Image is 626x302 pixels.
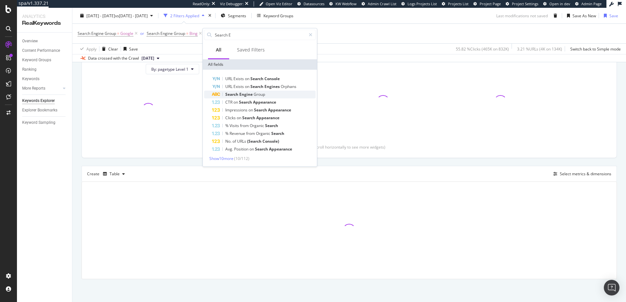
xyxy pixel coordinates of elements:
[146,64,199,74] button: By: pagetype Level 1
[254,10,296,21] button: Keyword Groups
[256,115,279,121] span: Appearance
[401,1,437,7] a: Logs Projects List
[255,146,269,152] span: Search
[512,1,538,6] span: Project Settings
[263,13,293,18] div: Keyword Groups
[108,46,118,51] div: Clear
[129,46,138,51] div: Save
[368,1,396,6] span: Admin Crawl List
[271,131,284,136] span: Search
[233,76,245,81] span: Exists
[209,156,233,161] span: Show 10 more
[549,1,570,6] span: Open in dev
[266,1,292,6] span: Open Viz Editor
[225,84,233,89] span: URL
[234,156,249,161] span: ( 10 / 112 )
[249,146,255,152] span: on
[264,76,280,81] span: Console
[225,92,239,97] span: Search
[480,1,501,6] span: Project Page
[335,1,357,6] span: KW Webflow
[225,131,230,136] span: %
[22,107,67,114] a: Explorer Bookmarks
[220,1,244,7] div: Viz Debugger:
[78,10,156,21] button: [DATE] - [DATE]vs[DATE] - [DATE]
[186,31,188,36] span: =
[225,146,234,152] span: Avg.
[245,76,250,81] span: on
[216,47,221,53] div: All
[237,47,265,53] div: Saved Filters
[90,144,609,150] div: (scroll horizontally to see more widgets)
[218,10,249,21] button: Segments
[240,123,250,128] span: from
[506,1,538,7] a: Project Settings
[78,44,97,54] button: Apply
[232,138,237,144] span: of
[22,76,67,82] a: Keywords
[262,138,279,144] span: Console)
[408,1,437,6] span: Logs Projects List
[22,47,60,54] div: Content Performance
[239,92,254,97] span: Engine
[100,169,127,179] button: Table
[225,99,233,105] span: CTR
[254,107,268,113] span: Search
[304,1,324,6] span: Datasources
[228,13,246,18] span: Segments
[247,138,262,144] span: (Search
[110,172,120,176] div: Table
[22,85,61,92] a: More Reports
[88,55,139,61] div: Data crossed with the Crawl
[456,46,509,51] div: 55.82 % Clicks ( 465K on 832K )
[99,44,118,54] button: Clear
[259,1,292,7] a: Open Viz Editor
[225,115,237,121] span: Clicks
[161,10,207,21] button: 2 Filters Applied
[193,1,210,7] div: ReadOnly:
[234,146,249,152] span: Position
[268,107,291,113] span: Appearance
[230,131,246,136] span: Revenue
[442,1,469,7] a: Projects List
[239,99,253,105] span: Search
[250,123,265,128] span: Organic
[22,20,67,27] div: RealKeywords
[233,84,245,89] span: Exists
[207,12,213,19] div: times
[329,1,357,7] a: KW Webflow
[22,119,67,126] a: Keyword Sampling
[22,76,39,82] div: Keywords
[225,138,232,144] span: No.
[22,38,38,45] div: Overview
[203,59,317,70] div: All fields
[120,29,133,38] span: Google
[269,146,292,152] span: Appearance
[601,10,618,21] button: Save
[139,54,162,62] button: [DATE]
[225,76,233,81] span: URL
[250,76,264,81] span: Search
[22,97,55,104] div: Keywords Explorer
[233,99,239,105] span: on
[22,97,67,104] a: Keywords Explorer
[570,46,621,51] div: Switch back to Simple mode
[242,115,256,121] span: Search
[22,57,67,64] a: Keyword Groups
[254,92,265,97] span: Group
[230,123,240,128] span: Visits
[517,46,562,51] div: 3.21 % URLs ( 4K on 134K )
[573,13,596,18] div: Save As New
[543,1,570,7] a: Open in dev
[140,30,144,36] button: or
[78,31,116,36] span: Search Engine Group
[87,169,127,179] div: Create
[147,31,185,36] span: Search Engine Group
[86,46,97,51] div: Apply
[22,38,67,45] a: Overview
[140,31,144,36] div: or
[253,99,276,105] span: Appearance
[604,280,619,295] div: Open Intercom Messenger
[248,107,254,113] span: on
[189,29,198,38] span: Bing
